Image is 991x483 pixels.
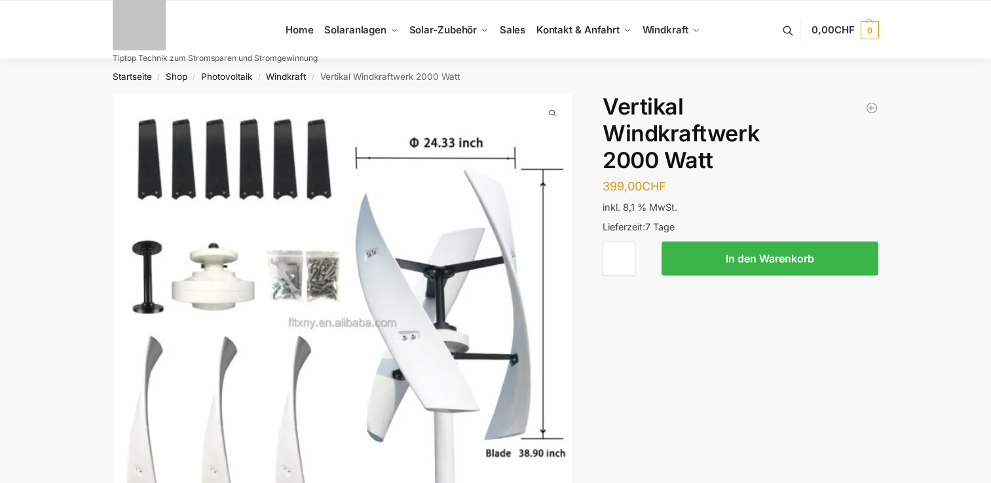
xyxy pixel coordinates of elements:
span: inkl. 8,1 % MwSt. [603,202,677,213]
span: / [152,72,166,82]
a: Startseite [113,71,152,82]
span: CHF [642,179,666,193]
span: 7 Tage [645,221,675,232]
h1: Vertikal Windkraftwerk 2000 Watt [603,94,878,173]
span: Solaranlagen [324,24,386,36]
span: CHF [834,24,855,36]
a: Solar-Zubehör [403,1,494,60]
input: Produktmenge [603,241,635,276]
span: Kontakt & Anfahrt [536,24,620,36]
span: Sales [500,24,526,36]
a: Windkraftanlage für Garten Terrasse [865,101,878,115]
span: / [187,72,201,82]
a: Shop [166,71,187,82]
a: Solaranlagen [319,1,403,60]
bdi: 399,00 [603,179,666,193]
span: 0 [861,21,879,39]
a: 0,00CHF 0 [812,10,878,50]
span: 0,00 [812,24,854,36]
a: Windkraft [266,71,306,82]
button: In den Warenkorb [662,241,878,276]
p: Tiptop Technik zum Stromsparen und Stromgewinnung [113,54,318,62]
span: Solar-Zubehör [409,24,477,36]
span: Windkraft [643,24,688,36]
nav: Breadcrumb [89,60,902,94]
span: / [306,72,320,82]
a: Sales [494,1,531,60]
span: Lieferzeit: [603,221,675,232]
a: Windkraft [637,1,705,60]
span: / [252,72,266,82]
a: Kontakt & Anfahrt [531,1,637,60]
a: Photovoltaik [201,71,252,82]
